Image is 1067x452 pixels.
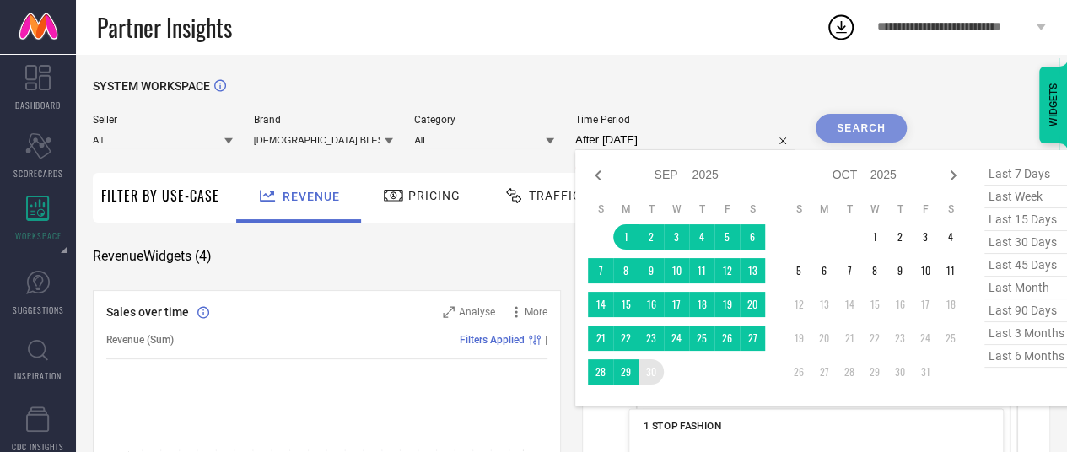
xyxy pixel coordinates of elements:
span: Pricing [408,189,461,202]
td: Wed Oct 01 2025 [862,224,887,250]
td: Sun Sep 07 2025 [588,258,613,283]
td: Sat Sep 27 2025 [740,326,765,351]
span: SYSTEM WORKSPACE [93,79,210,93]
td: Sat Sep 13 2025 [740,258,765,283]
span: WORKSPACE [15,229,62,242]
td: Mon Oct 13 2025 [811,292,837,317]
span: Partner Insights [97,10,232,45]
td: Tue Oct 28 2025 [837,359,862,385]
td: Sat Oct 18 2025 [938,292,963,317]
span: DASHBOARD [15,99,61,111]
td: Wed Sep 17 2025 [664,292,689,317]
td: Fri Sep 05 2025 [714,224,740,250]
td: Sun Sep 28 2025 [588,359,613,385]
td: Wed Sep 24 2025 [664,326,689,351]
span: More [525,306,547,318]
td: Wed Oct 08 2025 [862,258,887,283]
span: 1 STOP FASHION [644,420,721,432]
td: Thu Oct 30 2025 [887,359,913,385]
span: Analyse [459,306,495,318]
td: Sat Sep 20 2025 [740,292,765,317]
td: Thu Sep 11 2025 [689,258,714,283]
td: Sat Sep 06 2025 [740,224,765,250]
td: Thu Oct 09 2025 [887,258,913,283]
td: Sun Sep 21 2025 [588,326,613,351]
td: Thu Sep 18 2025 [689,292,714,317]
span: SCORECARDS [13,167,63,180]
td: Tue Oct 14 2025 [837,292,862,317]
th: Thursday [887,202,913,216]
td: Sun Oct 12 2025 [786,292,811,317]
td: Tue Sep 02 2025 [639,224,664,250]
span: Traffic [529,189,581,202]
td: Mon Sep 08 2025 [613,258,639,283]
td: Mon Oct 27 2025 [811,359,837,385]
th: Tuesday [639,202,664,216]
span: Revenue [283,190,340,203]
th: Sunday [588,202,613,216]
td: Fri Oct 03 2025 [913,224,938,250]
div: Next month [943,165,963,186]
span: Category [414,114,554,126]
td: Mon Sep 01 2025 [613,224,639,250]
input: Select time period [575,130,795,150]
span: Brand [254,114,394,126]
span: | [545,334,547,346]
td: Sun Oct 05 2025 [786,258,811,283]
th: Saturday [740,202,765,216]
th: Wednesday [664,202,689,216]
td: Thu Oct 02 2025 [887,224,913,250]
td: Fri Sep 26 2025 [714,326,740,351]
td: Tue Sep 30 2025 [639,359,664,385]
td: Mon Oct 20 2025 [811,326,837,351]
th: Friday [714,202,740,216]
span: Sales over time [106,305,189,319]
td: Mon Sep 22 2025 [613,326,639,351]
th: Friday [913,202,938,216]
span: INSPIRATION [14,369,62,382]
td: Mon Oct 06 2025 [811,258,837,283]
th: Sunday [786,202,811,216]
td: Wed Oct 15 2025 [862,292,887,317]
th: Monday [811,202,837,216]
span: Revenue (Sum) [106,334,174,346]
td: Sat Oct 25 2025 [938,326,963,351]
td: Tue Sep 09 2025 [639,258,664,283]
span: Seller [93,114,233,126]
td: Sun Sep 14 2025 [588,292,613,317]
td: Wed Oct 29 2025 [862,359,887,385]
th: Tuesday [837,202,862,216]
td: Wed Sep 10 2025 [664,258,689,283]
th: Saturday [938,202,963,216]
td: Tue Oct 07 2025 [837,258,862,283]
td: Fri Oct 10 2025 [913,258,938,283]
span: Time Period [575,114,795,126]
td: Sat Oct 04 2025 [938,224,963,250]
td: Mon Sep 29 2025 [613,359,639,385]
span: Revenue Widgets ( 4 ) [93,248,212,265]
span: Filter By Use-Case [101,186,219,206]
div: Previous month [588,165,608,186]
td: Sat Oct 11 2025 [938,258,963,283]
td: Thu Sep 04 2025 [689,224,714,250]
td: Sun Oct 19 2025 [786,326,811,351]
td: Fri Oct 17 2025 [913,292,938,317]
td: Tue Sep 23 2025 [639,326,664,351]
td: Wed Oct 22 2025 [862,326,887,351]
td: Thu Oct 16 2025 [887,292,913,317]
td: Thu Sep 25 2025 [689,326,714,351]
td: Mon Sep 15 2025 [613,292,639,317]
td: Fri Oct 24 2025 [913,326,938,351]
td: Fri Sep 19 2025 [714,292,740,317]
th: Thursday [689,202,714,216]
div: Open download list [826,12,856,42]
td: Tue Oct 21 2025 [837,326,862,351]
svg: Zoom [443,306,455,318]
td: Sun Oct 26 2025 [786,359,811,385]
td: Thu Oct 23 2025 [887,326,913,351]
span: Filters Applied [460,334,525,346]
td: Wed Sep 03 2025 [664,224,689,250]
td: Tue Sep 16 2025 [639,292,664,317]
th: Monday [613,202,639,216]
span: SUGGESTIONS [13,304,64,316]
